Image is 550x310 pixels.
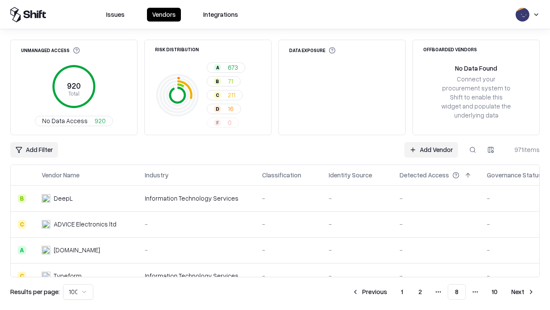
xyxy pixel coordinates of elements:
nav: pagination [347,284,540,300]
img: Typeform [42,272,50,280]
span: 673 [228,63,238,72]
div: Unmanaged Access [21,47,80,54]
button: 2 [412,284,429,300]
div: - [262,220,315,229]
div: A [214,64,221,71]
div: ADVICE Electronics ltd [54,220,116,229]
span: 211 [228,90,235,99]
button: A673 [207,62,245,73]
button: 10 [485,284,504,300]
div: Information Technology Services [145,271,248,280]
div: B [214,78,221,85]
div: Governance Status [487,170,542,180]
button: B71 [207,76,241,87]
div: Connect your procurement system to Shift to enable this widget and populate the underlying data [440,74,512,120]
button: 1 [394,284,410,300]
button: Issues [101,8,130,22]
div: - [145,220,248,229]
button: Integrations [198,8,243,22]
div: - [400,220,473,229]
span: 71 [228,77,233,86]
div: C [18,272,26,280]
div: Information Technology Services [145,194,248,203]
button: 8 [448,284,466,300]
div: - [329,245,386,254]
div: - [329,194,386,203]
span: 920 [95,116,106,125]
button: Previous [347,284,392,300]
img: cybersafe.co.il [42,246,50,254]
span: No Data Access [42,116,88,125]
div: - [400,194,473,203]
div: - [329,271,386,280]
div: Offboarded Vendors [423,47,477,52]
div: 971 items [505,145,540,154]
div: C [214,92,221,99]
div: Industry [145,170,168,180]
div: C [18,220,26,229]
a: Add Vendor [404,142,458,158]
span: 16 [228,104,234,113]
button: D16 [207,104,241,114]
div: Risk Distribution [155,47,199,52]
div: Identity Source [329,170,372,180]
div: - [262,194,315,203]
p: Results per page: [10,287,60,296]
div: No Data Found [455,64,497,73]
div: - [145,245,248,254]
div: - [400,271,473,280]
div: - [400,245,473,254]
div: Vendor Name [42,170,79,180]
button: No Data Access920 [35,116,113,126]
div: DeepL [54,194,73,203]
div: Typeform [54,271,82,280]
img: DeepL [42,194,50,203]
div: [DOMAIN_NAME] [54,245,100,254]
div: A [18,246,26,254]
div: - [262,245,315,254]
button: Vendors [147,8,181,22]
button: C211 [207,90,243,100]
div: Detected Access [400,170,449,180]
div: - [262,271,315,280]
div: B [18,194,26,203]
button: Next [506,284,540,300]
div: - [329,220,386,229]
div: Data Exposure [289,47,336,54]
tspan: 920 [67,81,81,90]
img: ADVICE Electronics ltd [42,220,50,229]
div: Classification [262,170,301,180]
button: Add Filter [10,142,58,158]
tspan: Total [68,90,79,97]
div: D [214,105,221,112]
